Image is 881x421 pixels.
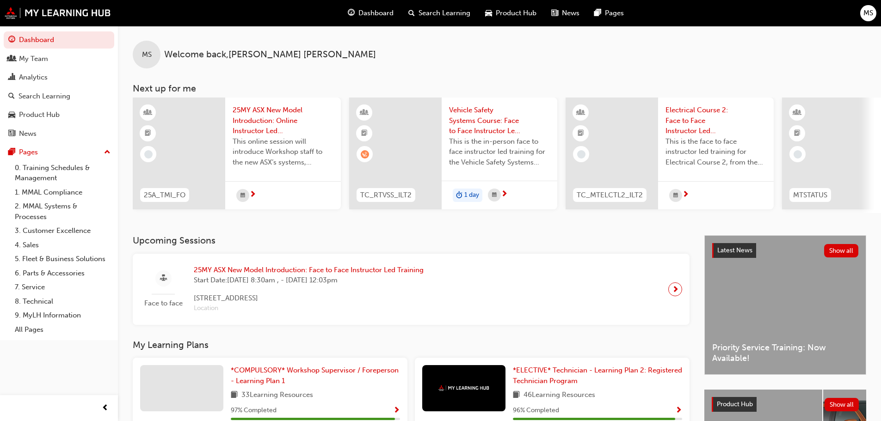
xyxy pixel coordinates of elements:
span: learningRecordVerb_NONE-icon [577,150,585,159]
a: Product HubShow all [712,397,859,412]
a: car-iconProduct Hub [478,4,544,23]
div: Search Learning [18,91,70,102]
span: Welcome back , [PERSON_NAME] [PERSON_NAME] [164,49,376,60]
a: Product Hub [4,106,114,123]
a: 4. Sales [11,238,114,252]
span: search-icon [408,7,415,19]
span: learningRecordVerb_WAITLIST-icon [361,150,369,159]
button: DashboardMy TeamAnalyticsSearch LearningProduct HubNews [4,30,114,144]
a: 7. Service [11,280,114,294]
a: 9. MyLH Information [11,308,114,323]
span: book-icon [231,390,238,401]
a: 8. Technical [11,294,114,309]
div: Pages [19,147,38,158]
span: 97 % Completed [231,405,277,416]
span: *COMPULSORY* Workshop Supervisor / Foreperson - Learning Plan 1 [231,366,399,385]
span: TC_RTVSS_ILT2 [360,190,412,201]
span: 46 Learning Resources [524,390,595,401]
span: sessionType_FACE_TO_FACE-icon [160,273,167,284]
a: Face to face25MY ASX New Model Introduction: Face to Face Instructor Led TrainingStart Date:[DATE... [140,261,682,317]
span: This online session will introduce Workshop staff to the new ASX’s systems, software, servicing p... [233,136,333,168]
a: 5. Fleet & Business Solutions [11,252,114,266]
a: search-iconSearch Learning [401,4,478,23]
div: My Team [19,54,48,64]
a: Search Learning [4,88,114,105]
a: 3. Customer Excellence [11,224,114,238]
span: calendar-icon [492,189,497,201]
span: Show Progress [393,407,400,415]
span: pages-icon [594,7,601,19]
span: Product Hub [717,400,753,408]
span: [STREET_ADDRESS] [194,293,424,304]
span: Start Date: [DATE] 8:30am , - [DATE] 12:03pm [194,275,424,286]
div: Analytics [19,72,48,83]
a: 1. MMAL Compliance [11,185,114,200]
span: prev-icon [102,403,109,414]
a: TC_MTELCTL2_ILT2Electrical Course 2: Face to Face Instructor Led Training - Day 1 & 2 (Master Tec... [566,98,774,209]
h3: Upcoming Sessions [133,235,690,246]
a: *ELECTIVE* Technician - Learning Plan 2: Registered Technician Program [513,365,682,386]
a: Dashboard [4,31,114,49]
div: News [19,128,37,139]
span: car-icon [485,7,492,19]
span: learningRecordVerb_NONE-icon [144,150,153,159]
button: Pages [4,144,114,161]
span: MTSTATUS [793,190,827,201]
span: This is the face to face instructor led training for Electrical Course 2, from the Master Technic... [665,136,766,168]
span: Latest News [717,246,752,254]
span: This is the in-person face to face instructor led training for the Vehicle Safety Systems Course,... [449,136,550,168]
span: next-icon [672,283,679,296]
a: 25A_TMI_FO25MY ASX New Model Introduction: Online Instructor Led TrainingThis online session will... [133,98,341,209]
a: Latest NewsShow allPriority Service Training: Now Available! [704,235,866,375]
span: learningRecordVerb_NONE-icon [794,150,802,159]
a: news-iconNews [544,4,587,23]
button: Show Progress [393,405,400,416]
span: Vehicle Safety Systems Course: Face to Face Instructor Led Training Registered Technician Program) [449,105,550,136]
button: MS [860,5,876,21]
a: TC_RTVSS_ILT2Vehicle Safety Systems Course: Face to Face Instructor Led Training Registered Techn... [349,98,557,209]
a: guage-iconDashboard [340,4,401,23]
a: 2. MMAL Systems & Processes [11,199,114,224]
span: Search Learning [419,8,470,18]
span: 25A_TMI_FO [144,190,185,201]
span: learningResourceType_INSTRUCTOR_LED-icon [794,107,801,119]
span: car-icon [8,111,15,119]
span: MS [142,49,152,60]
span: Location [194,303,424,314]
span: MS [863,8,873,18]
span: booktick-icon [145,128,151,140]
a: 6. Parts & Accessories [11,266,114,281]
h3: My Learning Plans [133,340,690,350]
a: *COMPULSORY* Workshop Supervisor / Foreperson - Learning Plan 1 [231,365,400,386]
span: guage-icon [348,7,355,19]
button: Show all [825,398,859,411]
a: My Team [4,50,114,67]
span: next-icon [682,191,689,199]
h3: Next up for me [118,83,881,94]
span: next-icon [249,191,256,199]
a: 0. Training Schedules & Management [11,161,114,185]
a: News [4,125,114,142]
span: News [562,8,579,18]
button: Show Progress [675,405,682,416]
img: mmal [5,7,111,19]
span: calendar-icon [673,190,678,201]
span: news-icon [551,7,558,19]
span: chart-icon [8,73,15,82]
span: news-icon [8,130,15,138]
button: Show all [824,244,859,257]
a: All Pages [11,323,114,337]
span: 33 Learning Resources [241,390,313,401]
span: learningResourceType_INSTRUCTOR_LED-icon [145,107,151,119]
span: Show Progress [675,407,682,415]
span: 96 % Completed [513,405,559,416]
span: booktick-icon [578,128,584,140]
span: Pages [605,8,624,18]
span: learningResourceType_INSTRUCTOR_LED-icon [578,107,584,119]
a: pages-iconPages [587,4,631,23]
span: Priority Service Training: Now Available! [712,342,858,363]
span: calendar-icon [240,190,245,201]
span: guage-icon [8,36,15,44]
span: booktick-icon [361,128,368,140]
